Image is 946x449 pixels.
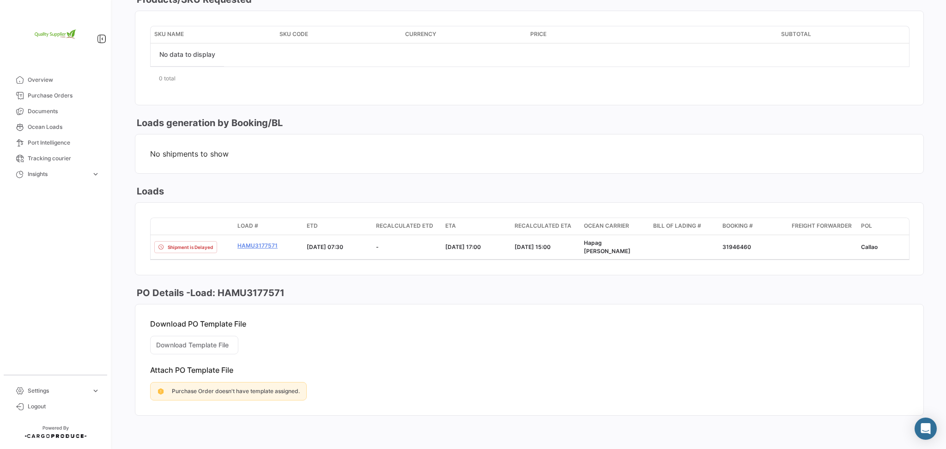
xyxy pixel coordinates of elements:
[781,30,811,38] span: Subtotal
[234,218,303,235] datatable-header-cell: Load #
[28,170,88,178] span: Insights
[372,218,442,235] datatable-header-cell: Recalculated ETD
[237,222,258,230] span: Load #
[788,218,857,235] datatable-header-cell: Freight Forwarder
[150,319,909,328] p: Download PO Template File
[792,222,852,230] span: Freight Forwarder
[91,170,100,178] span: expand_more
[135,185,164,198] h3: Loads
[154,30,184,38] span: SKU Name
[511,218,580,235] datatable-header-cell: Recalculated ETA
[172,388,300,394] span: Purchase Order doesn't have template assigned.
[7,72,103,88] a: Overview
[376,243,379,250] span: -
[151,26,276,43] datatable-header-cell: SKU Name
[915,418,937,440] div: Abrir Intercom Messenger
[722,243,784,251] div: 31946460
[28,139,100,147] span: Port Intelligence
[7,88,103,103] a: Purchase Orders
[861,243,923,251] div: Callao
[7,119,103,135] a: Ocean Loads
[28,154,100,163] span: Tracking courier
[442,218,511,235] datatable-header-cell: ETA
[584,222,629,230] span: Ocean Carrier
[530,30,546,38] span: Price
[91,387,100,395] span: expand_more
[279,30,308,38] span: SKU Code
[150,67,909,90] div: 0 total
[276,26,401,43] datatable-header-cell: SKU Code
[7,135,103,151] a: Port Intelligence
[28,387,88,395] span: Settings
[150,149,909,158] span: No shipments to show
[135,116,283,129] h3: Loads generation by Booking/BL
[150,365,909,375] p: Attach PO Template File
[168,243,213,251] span: Shipment is Delayed
[7,103,103,119] a: Documents
[7,151,103,166] a: Tracking courier
[28,91,100,100] span: Purchase Orders
[307,222,318,230] span: ETD
[405,30,436,38] span: Currency
[515,243,551,250] span: [DATE] 15:00
[719,218,788,235] datatable-header-cell: Booking #
[580,218,649,235] datatable-header-cell: Ocean Carrier
[649,218,719,235] datatable-header-cell: Bill of Lading #
[28,123,100,131] span: Ocean Loads
[401,26,527,43] datatable-header-cell: Currency
[445,222,456,230] span: ETA
[28,402,100,411] span: Logout
[653,222,701,230] span: Bill of Lading #
[28,76,100,84] span: Overview
[722,222,753,230] span: Booking #
[861,222,872,230] span: POL
[135,286,285,299] h3: PO Details - Load: HAMU3177571
[857,218,927,235] datatable-header-cell: POL
[445,243,481,250] span: [DATE] 17:00
[376,222,433,230] span: Recalculated ETD
[32,11,79,57] img: 2e1e32d8-98e2-4bbc-880e-a7f20153c351.png
[151,43,224,67] div: No data to display
[303,218,372,235] datatable-header-cell: ETD
[584,239,631,255] span: Hapag Lloyd
[28,107,100,115] span: Documents
[515,222,571,230] span: Recalculated ETA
